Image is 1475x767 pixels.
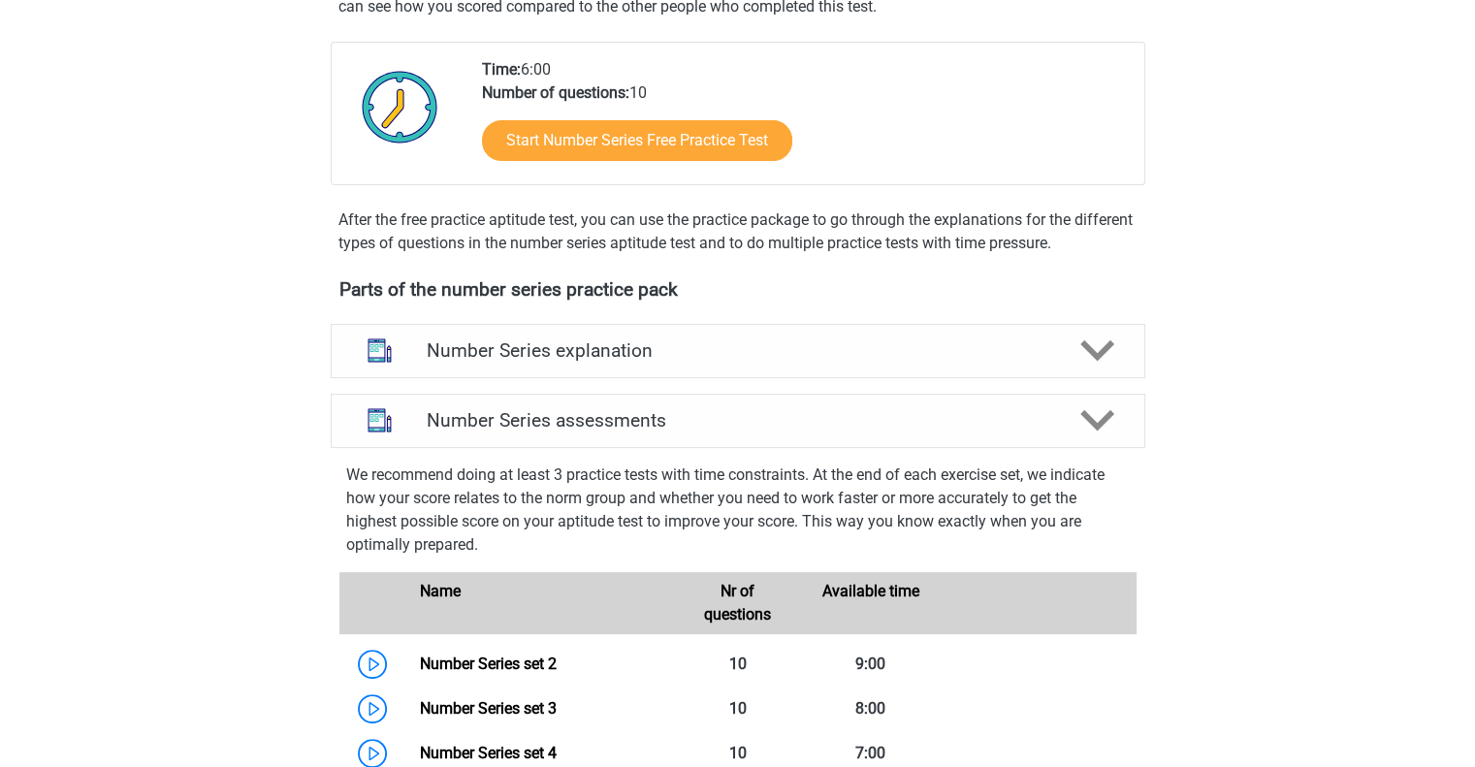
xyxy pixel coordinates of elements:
div: Nr of questions [671,580,804,626]
div: After the free practice aptitude test, you can use the practice package to go through the explana... [331,208,1145,255]
h4: Parts of the number series practice pack [339,278,1137,301]
a: Number Series set 4 [420,744,557,762]
img: Clock [351,58,449,155]
div: Available time [804,580,937,626]
a: Start Number Series Free Practice Test [482,120,792,161]
a: explanations Number Series explanation [323,324,1153,378]
a: Number Series set 3 [420,699,557,718]
div: Name [405,580,671,626]
h4: Number Series explanation [427,339,1049,362]
b: Time: [482,60,521,79]
a: Number Series set 2 [420,655,557,673]
h4: Number Series assessments [427,409,1049,431]
p: We recommend doing at least 3 practice tests with time constraints. At the end of each exercise s... [346,463,1130,557]
img: number series explanations [355,326,404,375]
b: Number of questions: [482,83,629,102]
div: 6:00 10 [467,58,1143,184]
a: assessments Number Series assessments [323,394,1153,448]
img: number series assessments [355,396,404,445]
